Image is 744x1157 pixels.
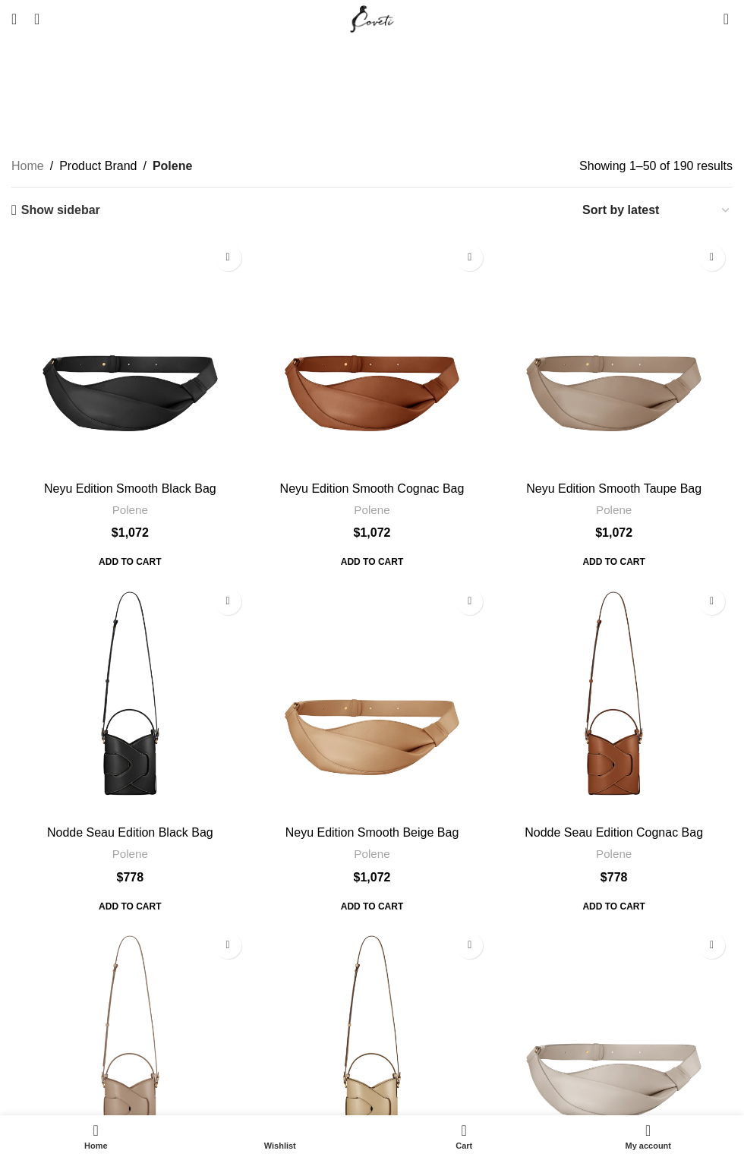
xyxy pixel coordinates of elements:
[254,237,491,474] a: Neyu Edition Smooth Cognac Bag
[716,4,736,34] a: 0
[188,1119,373,1153] a: Wishlist
[88,893,172,920] span: Add to cart
[330,549,414,576] a: Add to cart: “Neyu Edition Smooth Cognac Bag”
[11,581,249,818] a: Nodde Seau Edition Black Bag
[330,549,414,576] span: Add to cart
[24,4,39,34] a: Search
[572,549,655,576] a: Add to cart: “Neyu Edition Smooth Taupe Bag”
[525,826,703,839] a: Nodde Seau Edition Cognac Bag
[572,549,655,576] span: Add to cart
[596,846,632,862] a: Polene
[354,526,361,539] span: $
[11,237,249,474] a: Neyu Edition Smooth Black Bag
[595,526,602,539] span: $
[495,237,733,474] a: Neyu Edition Smooth Taupe Bag
[572,893,655,920] span: Add to cart
[254,237,491,474] img: Polene
[241,45,503,58] a: Fancy designing your own shoe? | Discover Now
[59,156,137,176] span: Product Brand
[495,581,733,818] img: Polene
[88,893,172,920] a: Add to cart: “Nodde Seau Edition Black Bag”
[112,502,148,518] a: Polene
[153,156,192,176] span: Polene
[330,893,414,920] span: Add to cart
[354,871,361,884] span: $
[4,4,24,34] a: Open mobile menu
[701,4,716,34] div: My Wishlist
[601,871,607,884] span: $
[380,1141,549,1151] span: Cart
[188,1119,373,1153] div: My wishlist
[117,871,144,884] bdi: 778
[595,526,632,539] bdi: 1,072
[581,199,733,221] select: Shop order
[88,549,172,576] a: Add to cart: “Neyu Edition Smooth Black Bag”
[11,1141,181,1151] span: Home
[572,893,655,920] a: Add to cart: “Nodde Seau Edition Cognac Bag”
[495,581,733,818] a: Nodde Seau Edition Cognac Bag
[11,156,44,176] a: Home
[372,1119,556,1153] a: 0 Cart
[354,846,389,862] a: Polene
[372,1119,556,1153] div: My cart
[336,116,408,130] a: Categories
[596,502,632,518] a: Polene
[354,871,391,884] bdi: 1,072
[347,11,398,24] a: Site logo
[11,156,192,176] nav: Breadcrumb
[462,1119,474,1130] span: 0
[280,482,465,495] a: Neyu Edition Smooth Cognac Bag
[330,893,414,920] a: Add to cart: “Neyu Edition Smooth Beige Bag”
[564,1141,733,1151] span: My account
[47,826,213,839] a: Nodde Seau Edition Black Bag
[117,871,124,884] span: $
[11,581,249,818] img: Polene
[11,237,249,474] img: Polene
[254,581,491,818] img: Polene
[4,1119,188,1153] a: Home
[495,237,733,474] img: Polene
[88,549,172,576] span: Add to cart
[354,502,389,518] a: Polene
[44,482,216,495] a: Neyu Edition Smooth Black Bag
[601,871,628,884] bdi: 778
[556,1119,741,1153] a: My account
[112,526,149,539] bdi: 1,072
[579,156,733,176] p: Showing 1–50 of 190 results
[196,1141,365,1151] span: Wishlist
[354,526,391,539] bdi: 1,072
[724,8,736,19] span: 0
[11,203,100,217] a: Show sidebar
[285,826,459,839] a: Neyu Edition Smooth Beige Bag
[254,581,491,818] a: Neyu Edition Smooth Beige Bag
[112,846,148,862] a: Polene
[526,482,701,495] a: Neyu Edition Smooth Taupe Bag
[112,526,118,539] span: $
[329,76,415,109] h1: Polene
